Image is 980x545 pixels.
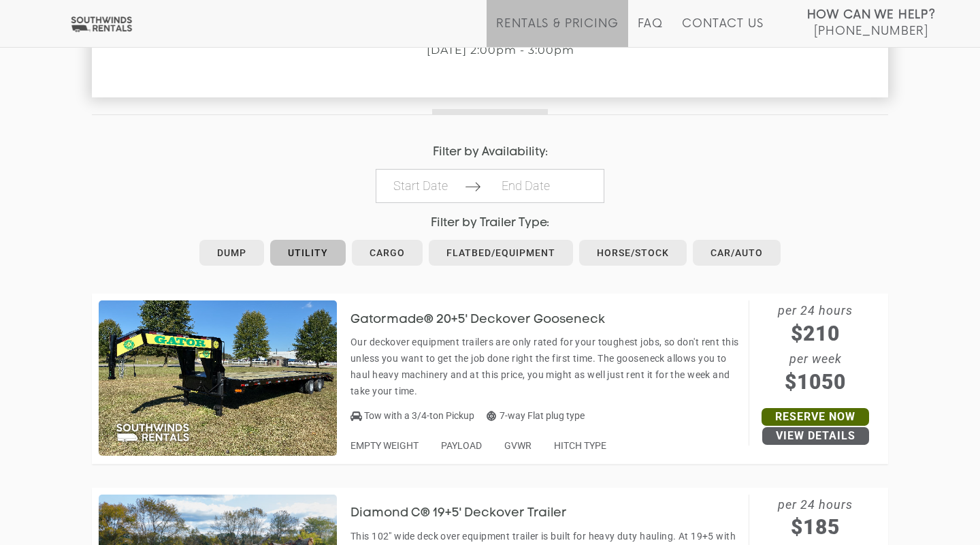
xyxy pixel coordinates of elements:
a: Reserve Now [762,408,869,426]
h3: Gatormade® 20+5' Deckover Gooseneck [350,313,625,327]
span: HITCH TYPE [554,440,606,451]
p: Our deckover equipment trailers are only rated for your toughest jobs, so don't rent this unless ... [350,334,742,399]
a: How Can We Help? [PHONE_NUMBER] [807,7,936,37]
a: Horse/Stock [579,240,687,266]
p: [DATE] 2:00pm - 3:00pm [92,44,909,57]
span: EMPTY WEIGHT [350,440,419,451]
a: Cargo [352,240,423,266]
a: Rentals & Pricing [496,17,618,47]
a: Diamond C® 19+5' Deckover Trailer [350,508,587,518]
a: Gatormade® 20+5' Deckover Gooseneck [350,313,625,324]
a: Contact Us [682,17,763,47]
a: View Details [762,427,869,445]
a: Car/Auto [693,240,781,266]
span: Tow with a 3/4-ton Pickup [364,410,474,421]
img: Southwinds Rentals Logo [68,16,135,33]
h4: Filter by Availability: [92,146,888,159]
a: FAQ [638,17,664,47]
h4: Filter by Trailer Type: [92,217,888,230]
a: Dump [199,240,264,266]
span: [PHONE_NUMBER] [814,25,928,38]
span: GVWR [504,440,532,451]
span: PAYLOAD [441,440,482,451]
span: 7-way Flat plug type [487,410,585,421]
img: SW012 - Gatormade 20+5' Deckover Gooseneck [99,300,337,456]
span: $210 [749,318,881,349]
a: Utility [270,240,346,266]
span: $185 [749,512,881,542]
span: $1050 [749,367,881,397]
h3: Diamond C® 19+5' Deckover Trailer [350,507,587,520]
strong: How Can We Help? [807,8,936,22]
span: per 24 hours per week [749,300,881,397]
a: Flatbed/Equipment [429,240,573,266]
